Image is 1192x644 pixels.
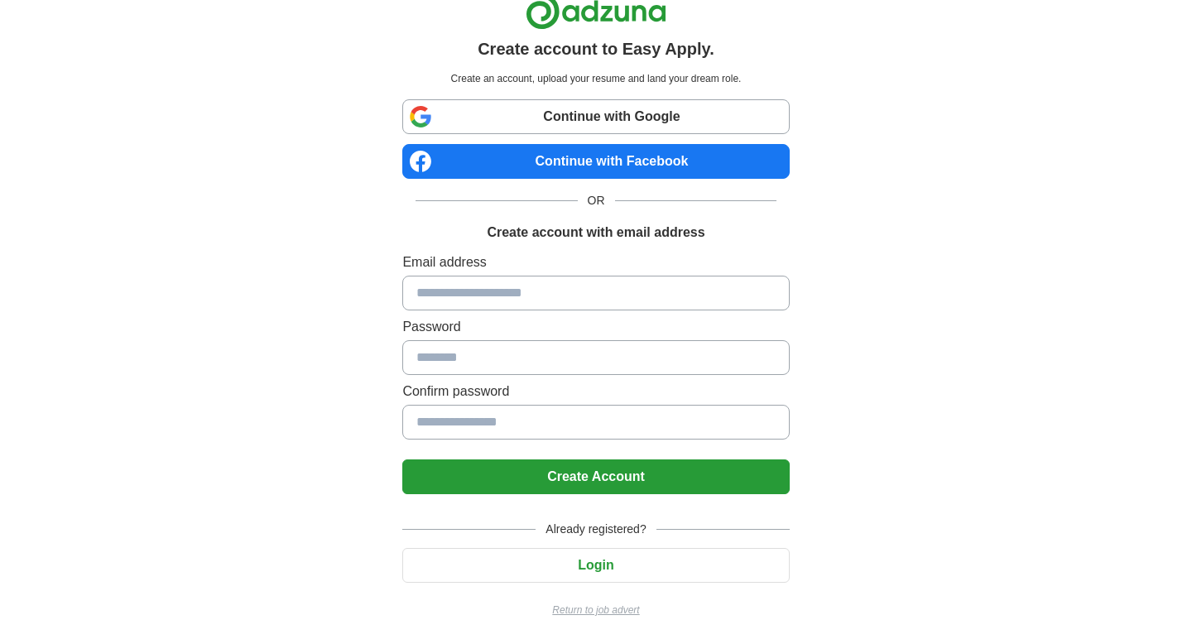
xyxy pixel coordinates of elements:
span: OR [578,192,615,209]
label: Confirm password [402,382,789,401]
a: Continue with Facebook [402,144,789,179]
button: Login [402,548,789,583]
label: Password [402,317,789,337]
a: Continue with Google [402,99,789,134]
h1: Create account to Easy Apply. [478,36,714,61]
span: Already registered? [536,521,656,538]
p: Create an account, upload your resume and land your dream role. [406,71,786,86]
a: Return to job advert [402,603,789,618]
h1: Create account with email address [487,223,704,243]
label: Email address [402,252,789,272]
button: Create Account [402,459,789,494]
a: Login [402,558,789,572]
